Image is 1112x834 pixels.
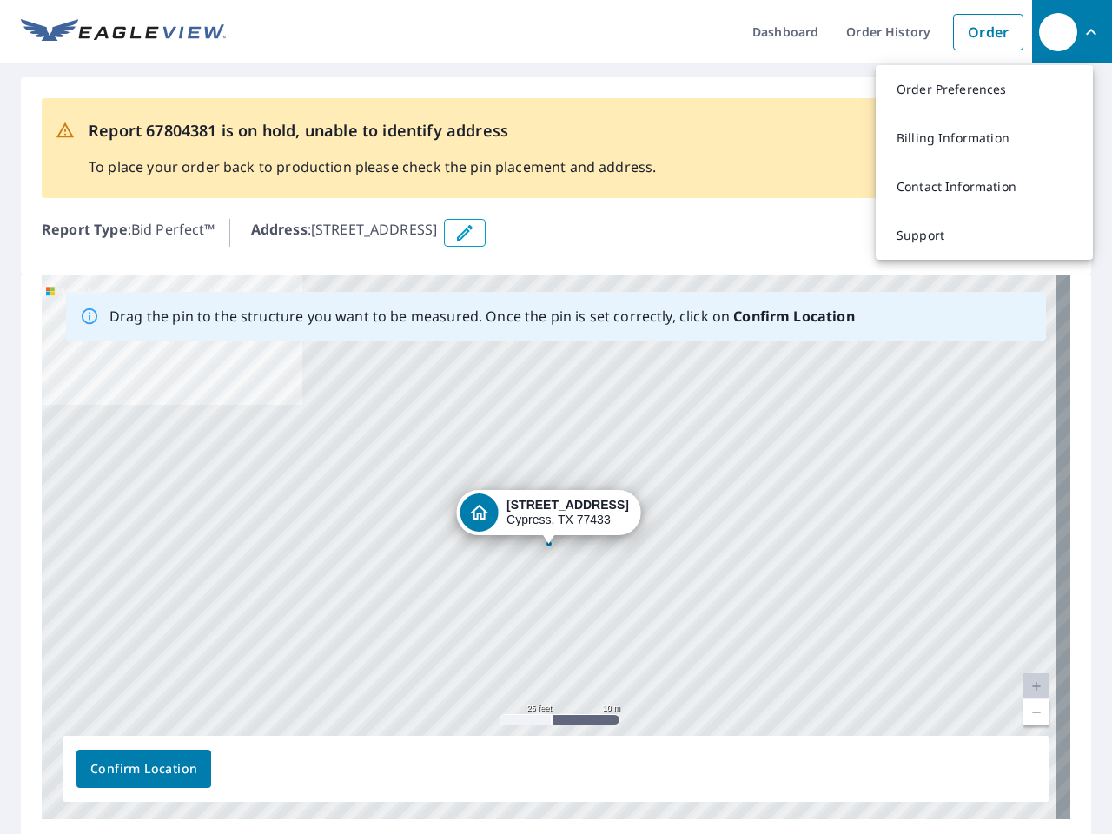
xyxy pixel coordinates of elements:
[876,114,1093,162] a: Billing Information
[506,498,629,527] div: Cypress, TX 77433
[876,211,1093,260] a: Support
[42,219,215,247] p: : Bid Perfect™
[876,162,1093,211] a: Contact Information
[90,758,197,780] span: Confirm Location
[506,498,629,512] strong: [STREET_ADDRESS]
[953,14,1023,50] a: Order
[876,65,1093,114] a: Order Preferences
[733,307,854,326] b: Confirm Location
[89,156,656,177] p: To place your order back to production please check the pin placement and address.
[1023,699,1049,725] a: Current Level 20, Zoom Out
[42,220,128,239] b: Report Type
[251,220,308,239] b: Address
[89,119,656,142] p: Report 67804381 is on hold, unable to identify address
[109,306,855,327] p: Drag the pin to the structure you want to be measured. Once the pin is set correctly, click on
[21,19,226,45] img: EV Logo
[76,750,211,788] button: Confirm Location
[1023,673,1049,699] a: Current Level 20, Zoom In Disabled
[456,490,641,544] div: Dropped pin, building 1, Residential property, 12914 Catfish River Ct Cypress, TX 77433
[251,219,438,247] p: : [STREET_ADDRESS]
